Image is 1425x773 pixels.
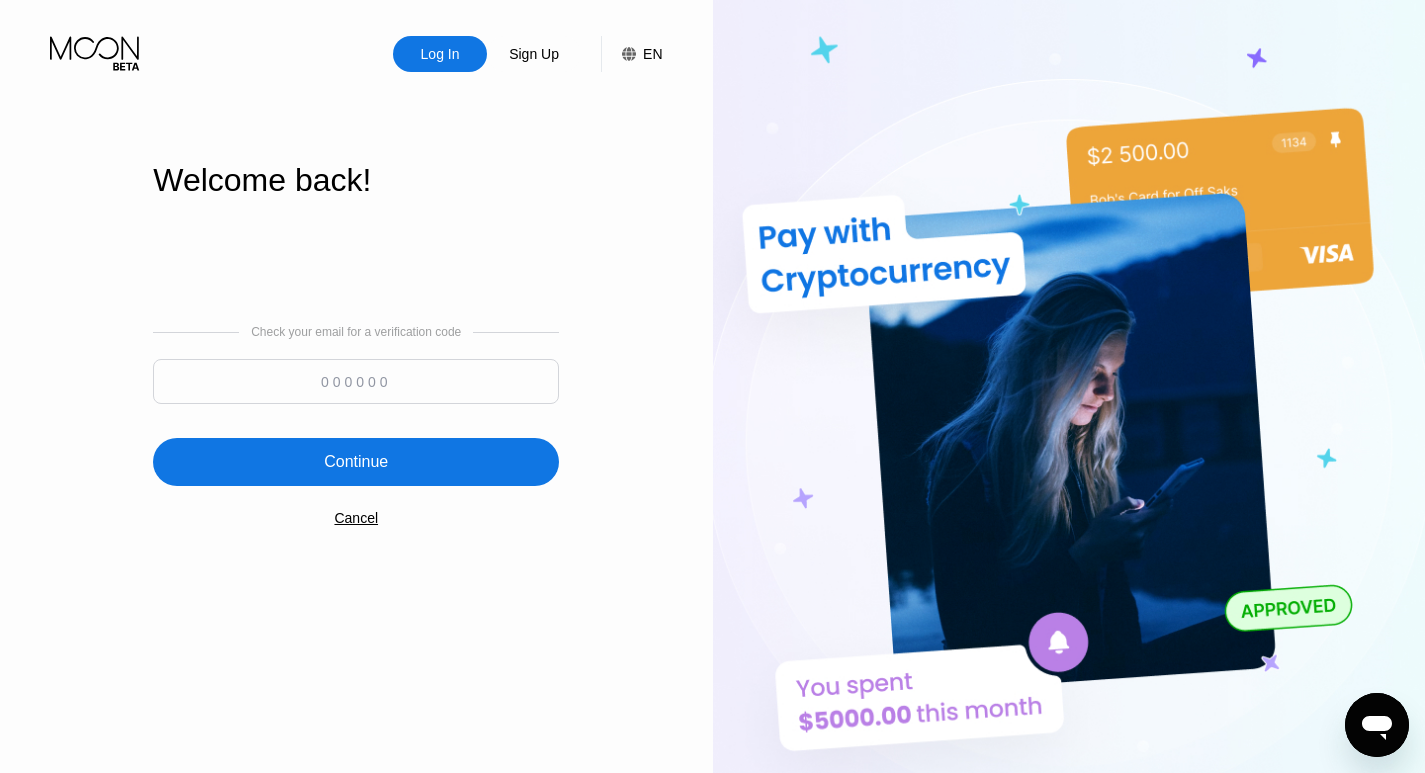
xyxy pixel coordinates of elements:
[643,46,662,62] div: EN
[419,44,462,64] div: Log In
[334,510,378,526] div: Cancel
[393,36,487,72] div: Log In
[507,44,561,64] div: Sign Up
[324,452,388,472] div: Continue
[153,438,559,486] div: Continue
[153,162,559,199] div: Welcome back!
[153,359,559,404] input: 000000
[251,325,461,339] div: Check your email for a verification code
[487,36,581,72] div: Sign Up
[1345,693,1409,757] iframe: Button to launch messaging window
[601,36,662,72] div: EN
